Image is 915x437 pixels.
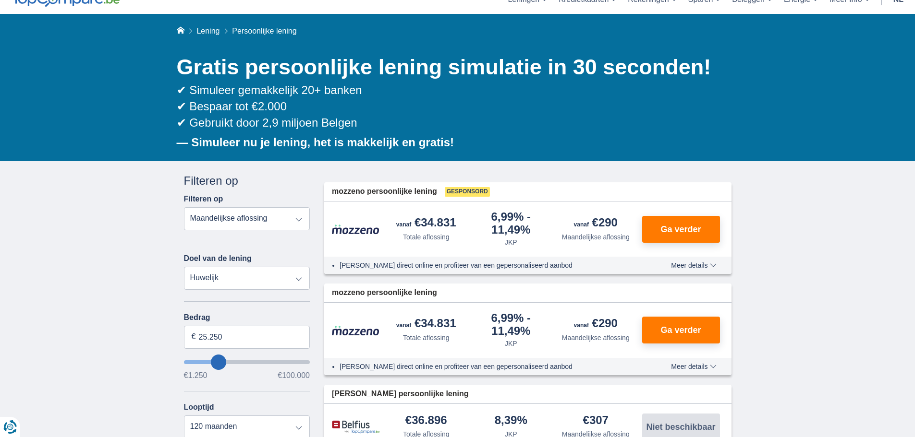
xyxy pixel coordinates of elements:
div: €34.831 [396,217,456,230]
a: Lening [196,27,220,35]
span: Meer details [671,363,716,370]
div: Totale aflossing [403,333,450,343]
button: Meer details [664,363,723,370]
h1: Gratis persoonlijke lening simulatie in 30 seconden! [177,52,732,82]
input: wantToBorrow [184,360,310,364]
span: Niet beschikbaar [646,423,715,431]
div: ✔ Simuleer gemakkelijk 20+ banken ✔ Bespaar tot €2.000 ✔ Gebruikt door 2,9 miljoen Belgen [177,82,732,131]
span: Meer details [671,262,716,269]
div: €34.831 [396,318,456,331]
b: — Simuleer nu je lening, het is makkelijk en gratis! [177,136,454,149]
div: Maandelijkse aflossing [562,232,630,242]
span: €100.000 [278,372,310,379]
div: Filteren op [184,173,310,189]
span: [PERSON_NAME] persoonlijke lening [332,389,468,400]
div: 6,99% [473,211,550,236]
div: €290 [574,318,618,331]
button: Ga verder [642,317,720,343]
span: Persoonlijke lening [232,27,296,35]
label: Filteren op [184,195,223,203]
label: Doel van de lening [184,254,252,263]
label: Looptijd [184,403,214,412]
label: Bedrag [184,313,310,322]
span: mozzeno persoonlijke lening [332,186,437,197]
span: Gesponsord [445,187,490,197]
span: mozzeno persoonlijke lening [332,287,437,298]
div: Maandelijkse aflossing [562,333,630,343]
li: [PERSON_NAME] direct online en profiteer van een gepersonaliseerd aanbod [340,362,636,371]
div: €36.896 [405,414,447,427]
img: product.pl.alt Belfius [332,420,380,434]
div: JKP [505,339,517,348]
button: Ga verder [642,216,720,243]
a: Home [177,27,184,35]
button: Meer details [664,261,723,269]
div: 8,39% [495,414,527,427]
li: [PERSON_NAME] direct online en profiteer van een gepersonaliseerd aanbod [340,260,636,270]
div: 6,99% [473,312,550,337]
div: €307 [583,414,609,427]
span: Ga verder [660,326,701,334]
span: Ga verder [660,225,701,234]
span: €1.250 [184,372,207,379]
div: Totale aflossing [403,232,450,242]
div: €290 [574,217,618,230]
div: JKP [505,237,517,247]
span: € [192,331,196,343]
img: product.pl.alt Mozzeno [332,325,380,336]
img: product.pl.alt Mozzeno [332,224,380,235]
